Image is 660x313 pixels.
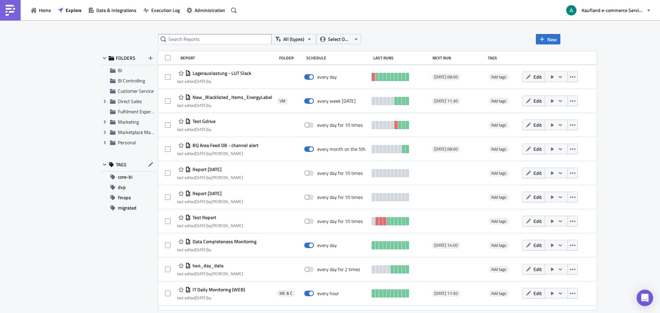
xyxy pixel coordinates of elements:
span: Add tags [491,98,506,104]
div: last edited by [177,127,216,132]
span: Edit [533,266,542,273]
span: [DATE] 14:00 [434,243,458,248]
span: Edit [533,145,542,153]
span: Execution Log [151,7,180,14]
span: Marketing [118,118,139,125]
span: Marketplace Management [118,128,172,136]
span: FOLDERS [116,55,135,61]
span: Report 2025-09-10 [191,190,222,197]
div: last edited by [177,103,272,108]
span: Add tags [488,170,509,177]
button: Kaufland e-commerce Services GmbH & Co. KG [562,3,655,18]
time: 2025-09-30T11:54:47Z [195,78,207,85]
span: VM [279,98,285,104]
span: Add tags [488,194,509,201]
time: 2025-09-30T10:47:23Z [195,150,207,157]
span: two_day_data [191,262,223,269]
span: Add tags [491,146,506,152]
button: New [536,34,560,44]
div: every day for 10 times [317,218,363,224]
span: Fulfilment Experience [118,108,162,115]
time: 2025-09-05T09:14:49Z [195,246,207,253]
span: Add tags [488,146,509,153]
div: every day for 10 times [317,122,363,128]
span: Personal [118,139,136,146]
time: 2025-09-09T12:46:02Z [195,294,207,301]
span: ME & C [279,291,293,296]
div: Report [180,55,276,60]
span: Add tags [488,266,509,273]
span: Edit [533,121,542,128]
span: Report 2025-09-10 [191,166,222,172]
span: Add tags [488,122,509,128]
time: 2025-09-10T11:07:57Z [195,174,207,181]
span: dxp [118,182,126,192]
span: Lagerauslastung - LUT Slack [191,70,251,76]
span: BI Controlling [118,77,145,84]
div: last edited by [177,247,256,252]
span: Kaufland e-commerce Services GmbH & Co. KG [582,7,643,14]
time: 2025-09-24T06:38:07Z [195,126,207,133]
time: 2025-09-24T06:35:54Z [195,222,207,229]
span: [DATE] 11:30 [434,98,458,104]
span: Add tags [488,98,509,104]
div: last edited by [177,79,251,84]
img: Avatar [565,4,577,16]
span: finops [118,192,131,203]
span: [DATE] 11:50 [434,291,458,296]
div: every month on the 5th [317,146,366,152]
div: every day for 10 times [317,170,363,176]
span: Add tags [491,122,506,128]
span: Add tags [491,74,506,80]
span: All (types) [283,35,304,43]
button: Select Owner [316,34,361,44]
button: Home [27,5,54,15]
span: Add tags [491,218,506,224]
div: Open Intercom Messenger [637,290,653,306]
button: Edit [522,264,545,275]
div: every week on Tuesday [317,98,356,104]
div: last edited by [177,295,245,300]
span: Add tags [488,74,509,80]
span: [DATE] 08:00 [434,146,458,152]
button: Explore [54,5,85,15]
button: finops [100,192,156,203]
button: Data & Integrations [85,5,140,15]
span: Edit [533,217,542,225]
time: 2025-09-03T17:09:23Z [195,270,207,277]
span: Customer Service [118,87,154,94]
span: Add tags [491,290,506,297]
div: every day for 2 times [317,266,360,272]
div: every day [317,74,337,80]
span: Home [39,7,51,14]
span: New [547,36,557,43]
button: Edit [522,144,545,154]
button: core-bi [100,172,156,182]
span: Edit [533,242,542,249]
span: core-bi [118,172,132,182]
span: BI [118,67,122,74]
span: Data & Integrations [96,7,136,14]
span: Edit [533,169,542,177]
span: [DATE] 08:00 [434,74,458,80]
span: Test Report [191,214,216,221]
div: last edited by [PERSON_NAME] [177,271,243,276]
button: Edit [522,120,545,130]
span: New_Blacklisted_Items_EnergyLabel [191,94,272,100]
span: Add tags [488,290,509,297]
div: Next Run [432,55,484,60]
div: every day [317,242,337,248]
span: Data Completeness Monitoring [191,238,256,245]
div: Tags [488,55,519,60]
span: Edit [533,193,542,201]
span: Add tags [491,170,506,176]
button: Administration [183,5,229,15]
input: Search Reports [158,34,272,44]
button: dxp [100,182,156,192]
span: migrated [118,203,136,213]
span: Edit [533,97,542,104]
div: every day for 10 times [317,194,363,200]
span: Edit [533,73,542,80]
button: Edit [522,96,545,106]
